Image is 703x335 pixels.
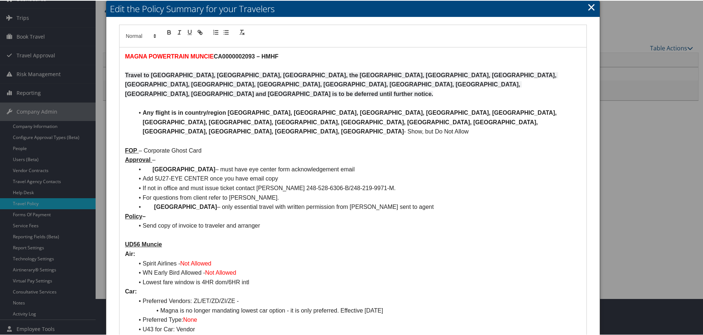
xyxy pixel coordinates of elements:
[134,267,581,277] li: WN Early Bird Allowed -
[154,203,217,209] strong: [GEOGRAPHIC_DATA]
[134,277,581,286] li: Lowest fare window is 4HR dom/6HR intl
[125,288,137,294] strong: Car:
[125,213,146,219] strong: –
[134,314,581,324] li: Preferred Type:
[134,296,581,305] li: Preferred Vendors: ZL/ET/ZD/ZI/ZE -
[134,258,581,268] li: Spirit Airlines -
[214,53,278,59] strong: CA0000002093 – HMHF
[125,53,214,59] strong: MAGNA POWERTRAIN MUNCIE
[134,183,581,192] li: If not in office and must issue ticket contact [PERSON_NAME] 248-528-6306-B/248-219-9971-M.
[134,192,581,202] li: For questions from client refer to [PERSON_NAME].
[180,260,211,266] span: Not Allowed
[134,220,581,230] li: Send copy of invoice to traveler and arranger
[134,305,581,315] li: Magna is no longer mandating lowest car option - it is only preferred. Effective [DATE]
[125,147,137,153] u: FOP
[125,145,581,155] p: – Corporate Ghost Card
[143,109,558,134] strong: Any flight is in country/region [GEOGRAPHIC_DATA], [GEOGRAPHIC_DATA], [GEOGRAPHIC_DATA], [GEOGRAP...
[125,156,150,162] u: Approval
[134,324,581,334] li: U43 for Car: Vendor
[134,164,581,174] li: – must have eye center form acknowledgement email
[125,71,558,96] strong: Travel to [GEOGRAPHIC_DATA], [GEOGRAPHIC_DATA], [GEOGRAPHIC_DATA], the [GEOGRAPHIC_DATA], [GEOGRA...
[125,154,581,164] p: –
[205,269,236,275] span: Not Allowed
[183,316,197,322] span: None
[125,250,135,256] strong: Air:
[256,90,433,96] strong: and [GEOGRAPHIC_DATA] is to be deferred until further notice.
[134,173,581,183] li: Add 5U27-EYE CENTER once you have email copy
[134,202,581,211] li: – only essential travel with written permission from [PERSON_NAME] sent to agent
[153,165,215,172] strong: [GEOGRAPHIC_DATA]
[125,213,142,219] u: Policy
[125,240,162,247] u: UD56 Muncie
[134,107,581,136] li: - Show, but Do Not Allow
